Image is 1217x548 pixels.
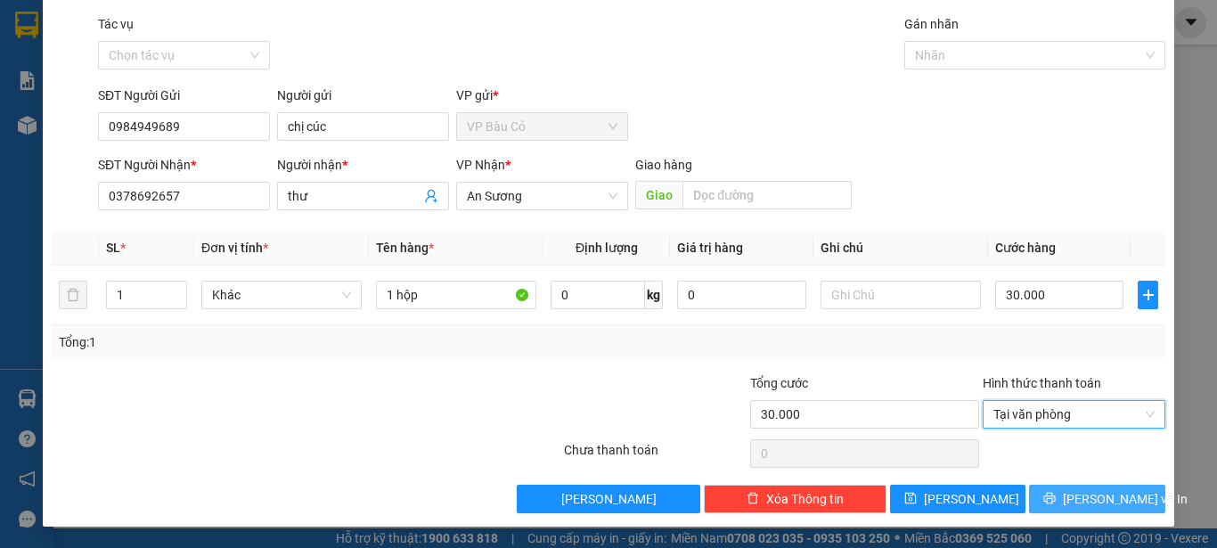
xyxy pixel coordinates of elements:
input: 0 [677,281,805,309]
span: plus [1139,288,1157,302]
span: user-add [424,189,438,203]
label: Tác vụ [98,17,134,31]
button: deleteXóa Thông tin [704,485,886,513]
span: Gửi: [15,17,43,36]
span: An Sương [467,183,617,209]
div: SĐT Người Nhận [98,155,270,175]
div: An Sương [172,15,316,37]
span: Đơn vị tính [201,241,268,255]
input: Dọc đường [682,181,852,209]
span: Giao [635,181,682,209]
span: Cước hàng [995,241,1056,255]
button: delete [59,281,87,309]
div: Người gửi [277,86,449,105]
span: Khác [212,282,351,308]
span: kg [645,281,663,309]
span: Giá trị hàng [677,241,743,255]
span: Xóa Thông tin [766,489,844,509]
input: VD: Bàn, Ghế [376,281,536,309]
span: Tên hàng [376,241,434,255]
button: [PERSON_NAME] [517,485,699,513]
span: SL [171,124,195,149]
div: VP Bàu Cỏ [15,15,159,37]
span: Nhận: [172,17,214,36]
input: Ghi Chú [821,281,981,309]
div: Tổng: 1 [59,332,471,352]
label: Gán nhãn [904,17,959,31]
span: Tổng cước [750,376,808,390]
span: VP Bàu Cỏ [467,113,617,140]
span: Giao hàng [635,158,692,172]
span: SL [106,241,120,255]
span: VP Nhận [456,158,505,172]
div: Người nhận [277,155,449,175]
div: VP gửi [456,86,628,105]
th: Ghi chú [813,231,988,266]
span: delete [747,492,759,506]
div: chú thảo [15,37,159,58]
div: 0988066276 [15,58,159,83]
span: Định lượng [576,241,638,255]
div: 30.000 [13,94,162,115]
div: Tên hàng: thùng ( : 1 ) [15,126,316,148]
label: Hình thức thanh toán [983,376,1101,390]
button: printer[PERSON_NAME] và In [1029,485,1165,513]
span: printer [1043,492,1056,506]
div: sơn [172,37,316,58]
button: save[PERSON_NAME] [890,485,1026,513]
button: plus [1138,281,1158,309]
span: [PERSON_NAME] [924,489,1019,509]
div: SĐT Người Gửi [98,86,270,105]
span: Tại văn phòng [993,401,1155,428]
span: [PERSON_NAME] và In [1063,489,1188,509]
span: save [904,492,917,506]
span: [PERSON_NAME] [561,489,657,509]
div: 0908377409 [172,58,316,83]
span: CR : [13,95,41,114]
div: Chưa thanh toán [562,440,748,471]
